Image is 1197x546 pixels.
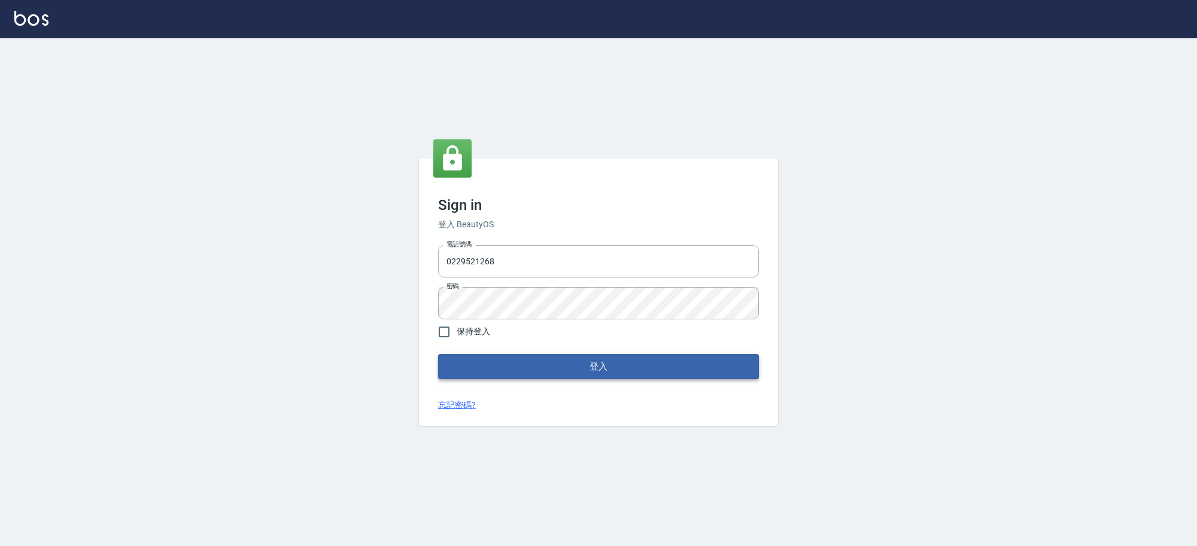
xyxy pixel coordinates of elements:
button: 登入 [438,354,759,379]
h6: 登入 BeautyOS [438,218,759,231]
label: 電話號碼 [446,240,472,249]
img: Logo [14,11,48,26]
span: 保持登入 [457,325,490,338]
label: 密碼 [446,282,459,291]
a: 忘記密碼? [438,399,476,411]
h3: Sign in [438,197,759,213]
